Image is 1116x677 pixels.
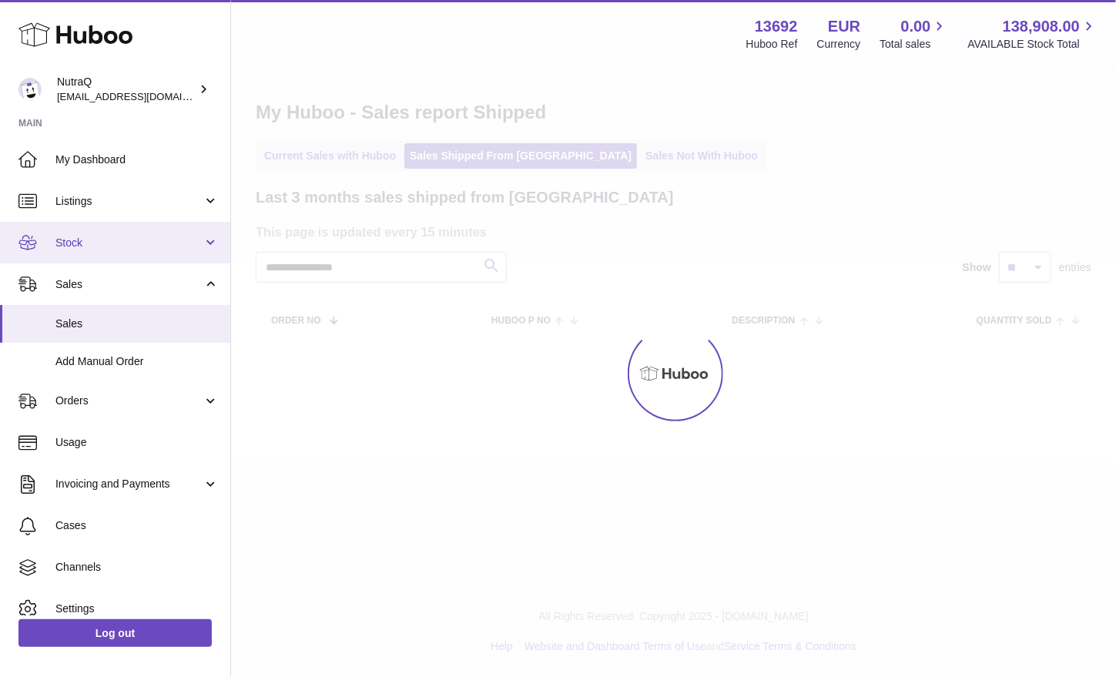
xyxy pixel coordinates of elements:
[828,16,860,37] strong: EUR
[57,75,196,104] div: NutraQ
[967,37,1098,52] span: AVAILABLE Stock Total
[880,16,948,52] a: 0.00 Total sales
[755,16,798,37] strong: 13692
[880,37,948,52] span: Total sales
[55,194,203,209] span: Listings
[55,560,219,575] span: Channels
[55,354,219,369] span: Add Manual Order
[55,152,219,167] span: My Dashboard
[55,518,219,533] span: Cases
[817,37,861,52] div: Currency
[57,90,226,102] span: [EMAIL_ADDRESS][DOMAIN_NAME]
[55,394,203,408] span: Orders
[55,277,203,292] span: Sales
[55,477,203,491] span: Invoicing and Payments
[55,602,219,616] span: Settings
[18,78,42,101] img: log@nutraq.com
[55,317,219,331] span: Sales
[55,236,203,250] span: Stock
[55,435,219,450] span: Usage
[967,16,1098,52] a: 138,908.00 AVAILABLE Stock Total
[746,37,798,52] div: Huboo Ref
[1003,16,1080,37] span: 138,908.00
[18,619,212,647] a: Log out
[901,16,931,37] span: 0.00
